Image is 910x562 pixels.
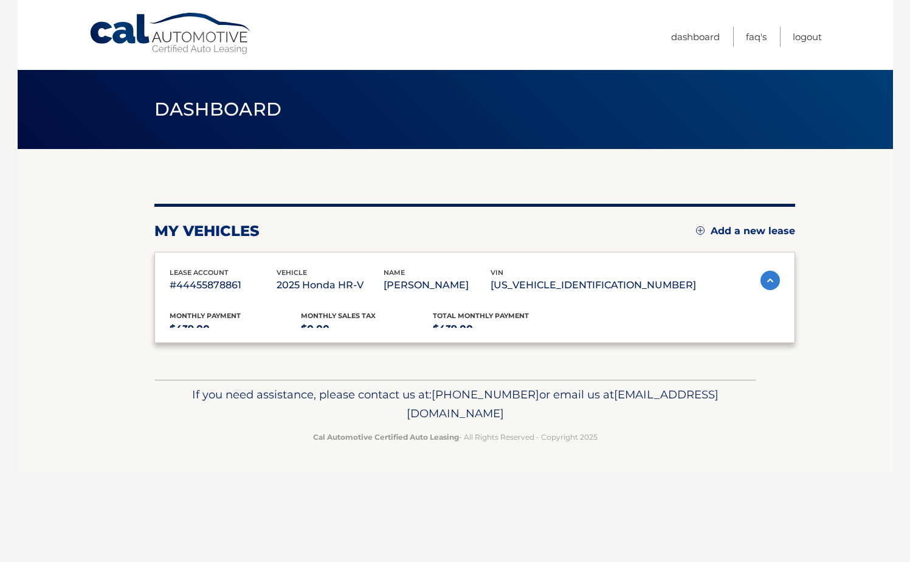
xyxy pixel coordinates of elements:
[491,268,503,277] span: vin
[313,432,459,442] strong: Cal Automotive Certified Auto Leasing
[433,321,565,338] p: $439.00
[301,321,433,338] p: $0.00
[384,268,405,277] span: name
[671,27,720,47] a: Dashboard
[170,321,302,338] p: $439.00
[277,277,384,294] p: 2025 Honda HR-V
[277,268,307,277] span: vehicle
[760,271,780,290] img: accordion-active.svg
[384,277,491,294] p: [PERSON_NAME]
[170,277,277,294] p: #44455878861
[432,387,539,401] span: [PHONE_NUMBER]
[154,222,260,240] h2: my vehicles
[491,277,696,294] p: [US_VEHICLE_IDENTIFICATION_NUMBER]
[89,12,253,55] a: Cal Automotive
[696,225,795,237] a: Add a new lease
[162,385,748,424] p: If you need assistance, please contact us at: or email us at
[170,311,241,320] span: Monthly Payment
[301,311,376,320] span: Monthly sales Tax
[793,27,822,47] a: Logout
[746,27,767,47] a: FAQ's
[433,311,529,320] span: Total Monthly Payment
[162,431,748,443] p: - All Rights Reserved - Copyright 2025
[154,98,282,120] span: Dashboard
[696,226,705,235] img: add.svg
[170,268,229,277] span: lease account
